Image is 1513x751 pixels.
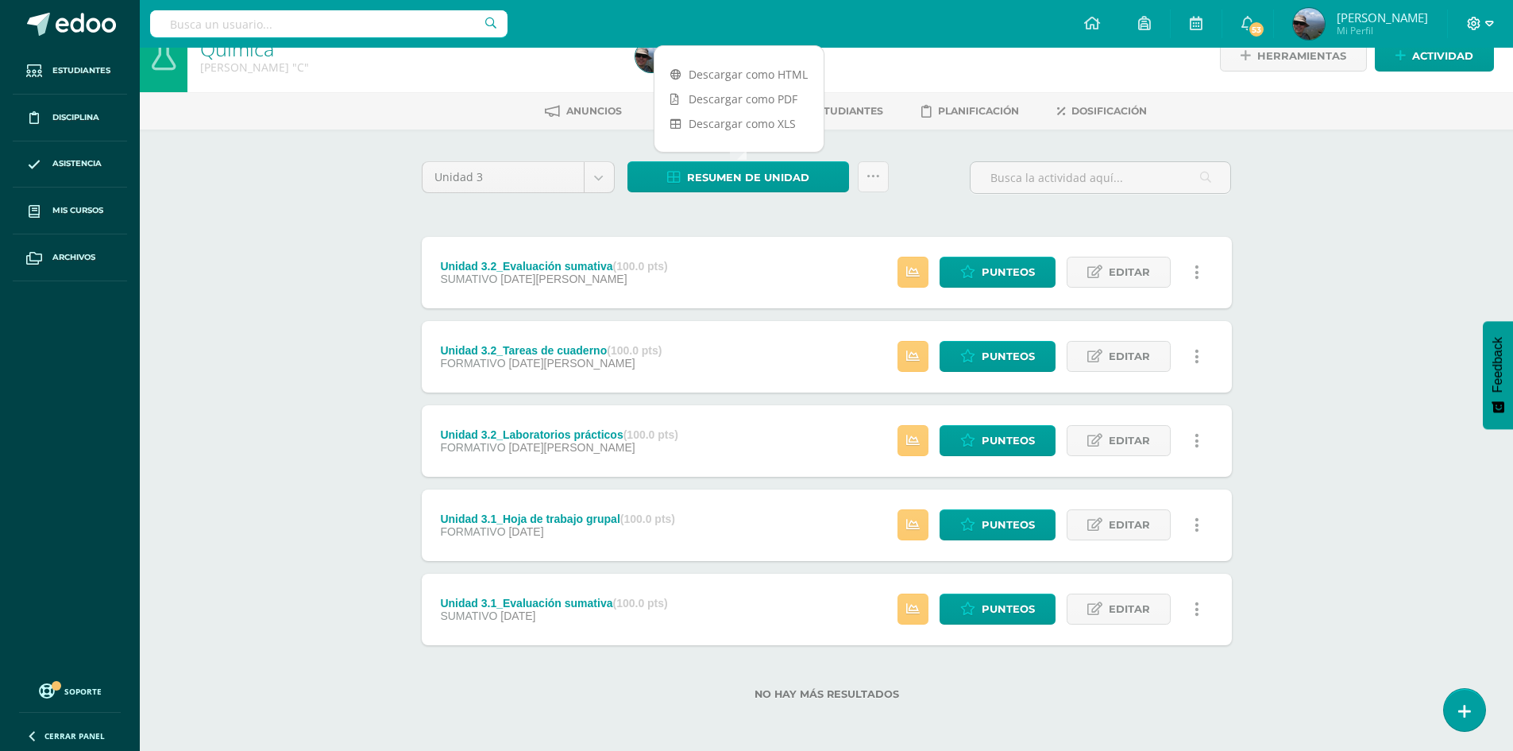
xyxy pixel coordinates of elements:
[508,357,635,370] span: [DATE][PERSON_NAME]
[940,425,1056,456] a: Punteos
[13,48,127,95] a: Estudiantes
[508,441,635,454] span: [DATE][PERSON_NAME]
[440,344,662,357] div: Unidad 3.2_Tareas de cuaderno
[440,441,505,454] span: FORMATIVO
[1109,510,1150,540] span: Editar
[982,510,1035,540] span: Punteos
[938,105,1019,117] span: Planificación
[13,188,127,234] a: Mis cursos
[44,730,105,741] span: Cerrar panel
[1491,337,1505,393] span: Feedback
[440,525,505,538] span: FORMATIVO
[52,64,110,77] span: Estudiantes
[52,204,103,217] span: Mis cursos
[52,251,95,264] span: Archivos
[982,594,1035,624] span: Punteos
[971,162,1230,193] input: Busca la actividad aquí...
[627,161,849,192] a: Resumen de unidad
[545,99,622,124] a: Anuncios
[500,610,535,622] span: [DATE]
[440,260,667,273] div: Unidad 3.2_Evaluación sumativa
[1248,21,1265,38] span: 53
[1337,10,1428,25] span: [PERSON_NAME]
[566,105,622,117] span: Anuncios
[440,597,667,610] div: Unidad 3.1_Evaluación sumativa
[788,99,883,124] a: Estudiantes
[1109,342,1150,371] span: Editar
[422,688,1232,700] label: No hay más resultados
[612,597,667,610] strong: (100.0 pts)
[1293,8,1325,40] img: e57d4945eb58c8e9487f3e3570aa7150.png
[13,234,127,281] a: Archivos
[508,525,543,538] span: [DATE]
[1412,41,1473,71] span: Actividad
[982,426,1035,455] span: Punteos
[1483,321,1513,429] button: Feedback - Mostrar encuesta
[612,260,667,273] strong: (100.0 pts)
[940,509,1056,540] a: Punteos
[440,513,675,525] div: Unidad 3.1_Hoja de trabajo grupal
[940,341,1056,372] a: Punteos
[434,162,572,192] span: Unidad 3
[623,428,678,441] strong: (100.0 pts)
[982,342,1035,371] span: Punteos
[423,162,614,192] a: Unidad 3
[1057,99,1147,124] a: Dosificación
[687,163,809,192] span: Resumen de unidad
[150,10,508,37] input: Busca un usuario...
[440,357,505,370] span: FORMATIVO
[200,37,616,60] h1: Química
[13,141,127,188] a: Asistencia
[1071,105,1147,117] span: Dosificación
[200,35,274,62] a: Química
[1109,257,1150,287] span: Editar
[654,87,824,111] a: Descargar como PDF
[1257,41,1346,71] span: Herramientas
[440,428,678,441] div: Unidad 3.2_Laboratorios prácticos
[811,105,883,117] span: Estudiantes
[1109,426,1150,455] span: Editar
[440,273,497,285] span: SUMATIVO
[1109,594,1150,624] span: Editar
[200,60,616,75] div: Quinto Bachillerato 'C'
[52,157,102,170] span: Asistencia
[19,679,121,701] a: Soporte
[52,111,99,124] span: Disciplina
[635,41,667,72] img: e57d4945eb58c8e9487f3e3570aa7150.png
[1375,41,1494,72] a: Actividad
[982,257,1035,287] span: Punteos
[921,99,1019,124] a: Planificación
[620,513,675,525] strong: (100.0 pts)
[654,62,824,87] a: Descargar como HTML
[607,344,662,357] strong: (100.0 pts)
[500,273,627,285] span: [DATE][PERSON_NAME]
[13,95,127,141] a: Disciplina
[940,594,1056,625] a: Punteos
[1337,24,1428,37] span: Mi Perfil
[654,111,824,136] a: Descargar como XLS
[940,257,1056,288] a: Punteos
[64,686,102,697] span: Soporte
[1220,41,1367,72] a: Herramientas
[440,610,497,622] span: SUMATIVO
